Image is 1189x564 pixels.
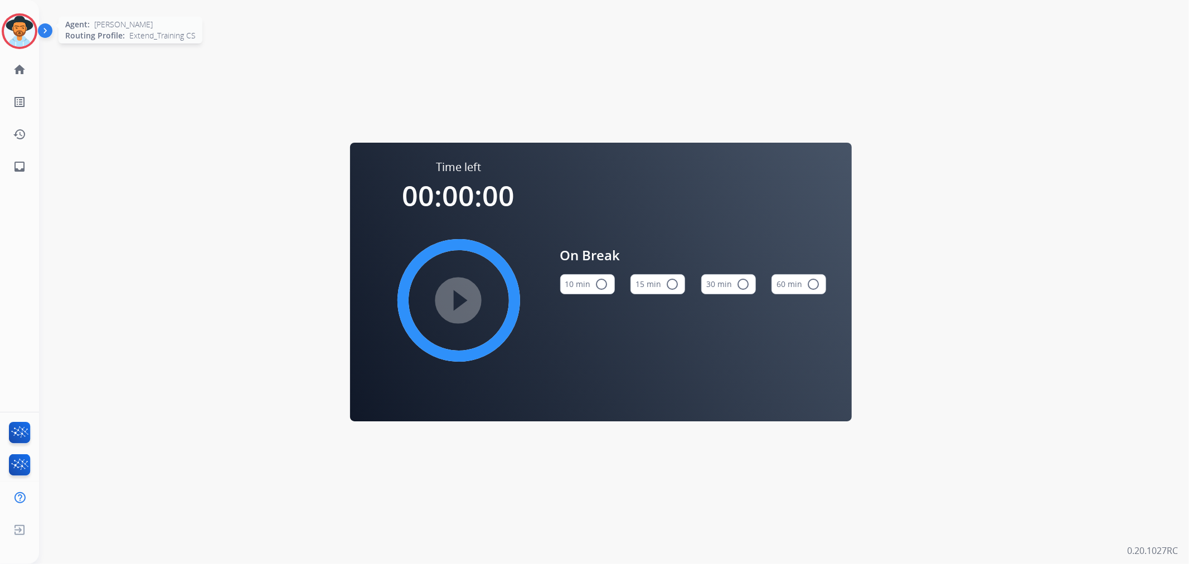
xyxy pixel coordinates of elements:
[666,278,679,291] mat-icon: radio_button_unchecked
[560,274,615,294] button: 10 min
[13,160,26,173] mat-icon: inbox
[13,128,26,141] mat-icon: history
[13,95,26,109] mat-icon: list_alt
[65,30,125,41] span: Routing Profile:
[560,245,827,265] span: On Break
[1127,544,1178,557] p: 0.20.1027RC
[4,16,35,47] img: avatar
[701,274,756,294] button: 30 min
[436,159,481,175] span: Time left
[65,19,90,30] span: Agent:
[630,274,685,294] button: 15 min
[129,30,196,41] span: Extend_Training CS
[94,19,153,30] span: [PERSON_NAME]
[402,177,515,215] span: 00:00:00
[771,274,826,294] button: 60 min
[13,63,26,76] mat-icon: home
[736,278,750,291] mat-icon: radio_button_unchecked
[595,278,609,291] mat-icon: radio_button_unchecked
[807,278,820,291] mat-icon: radio_button_unchecked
